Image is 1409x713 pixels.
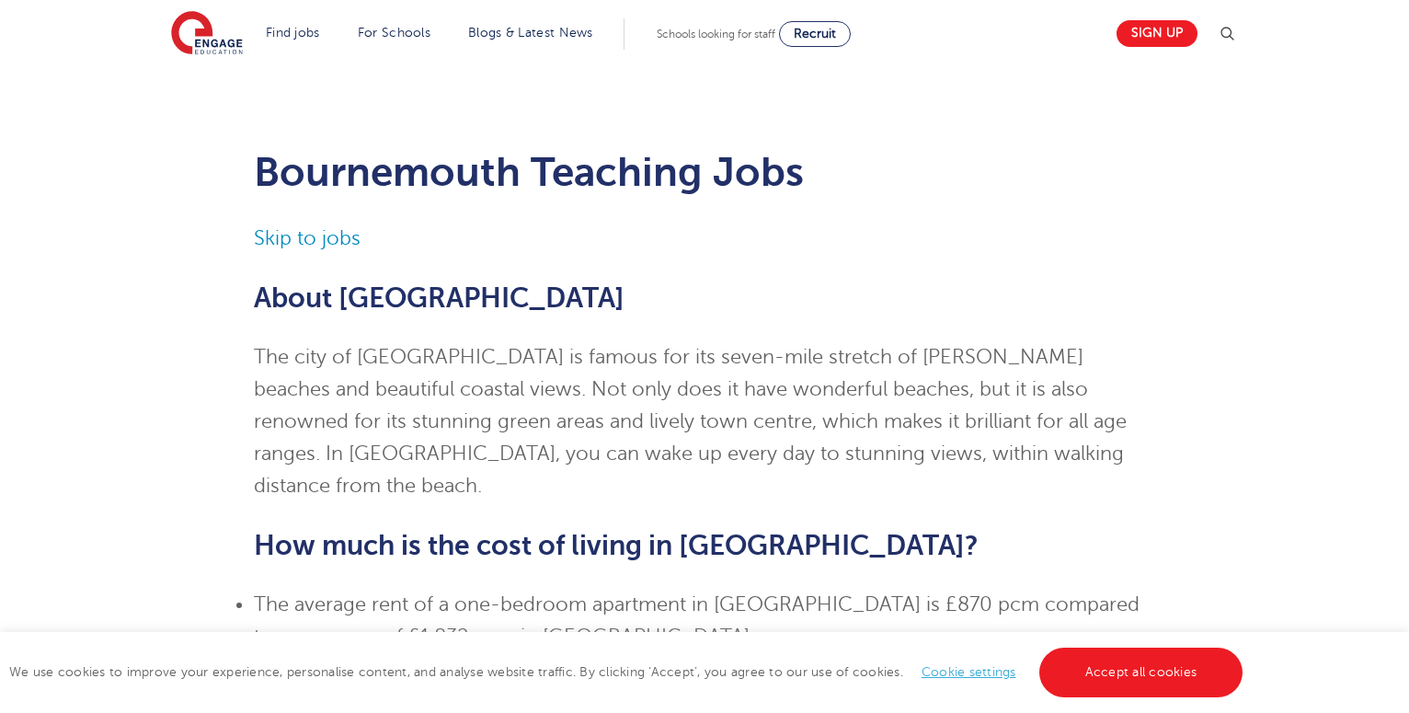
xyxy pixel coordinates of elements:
[779,21,851,47] a: Recruit
[657,28,775,40] span: Schools looking for staff
[468,26,593,40] a: Blogs & Latest News
[266,26,320,40] a: Find jobs
[254,530,979,561] strong: How much is the cost of living in [GEOGRAPHIC_DATA]?
[254,227,361,249] a: Skip to jobs
[794,27,836,40] span: Recruit
[358,26,430,40] a: For Schools
[254,346,1127,497] span: The city of [GEOGRAPHIC_DATA] is famous for its seven-mile stretch of [PERSON_NAME] beaches and b...
[922,665,1016,679] a: Cookie settings
[1039,648,1243,697] a: Accept all cookies
[1117,20,1197,47] a: Sign up
[171,11,243,57] img: Engage Education
[254,282,624,314] strong: About [GEOGRAPHIC_DATA]
[254,593,1140,648] span: The average rent of a one-bedroom apartment in [GEOGRAPHIC_DATA] is £870 pcm compared to an avera...
[9,665,1247,679] span: We use cookies to improve your experience, personalise content, and analyse website traffic. By c...
[254,149,1156,195] h1: Bournemouth Teaching Jobs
